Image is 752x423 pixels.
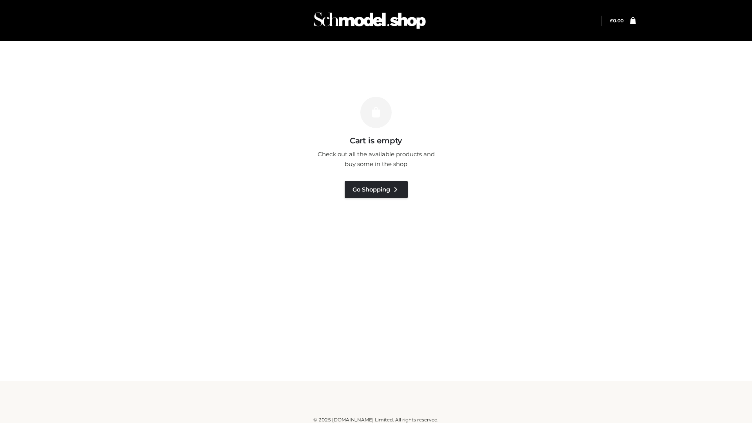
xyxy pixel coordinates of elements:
[313,149,439,169] p: Check out all the available products and buy some in the shop
[610,18,624,23] bdi: 0.00
[311,5,428,36] img: Schmodel Admin 964
[610,18,624,23] a: £0.00
[134,136,618,145] h3: Cart is empty
[345,181,408,198] a: Go Shopping
[610,18,613,23] span: £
